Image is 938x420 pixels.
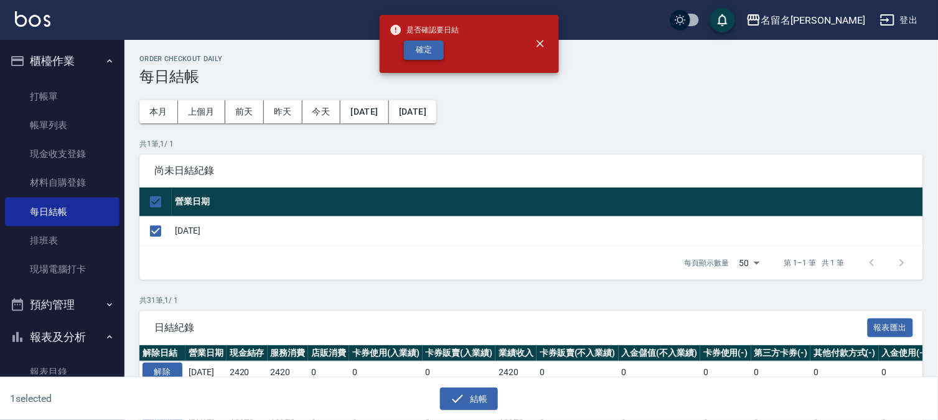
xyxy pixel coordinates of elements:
th: 營業日期 [185,345,227,361]
button: close [527,30,554,57]
button: 櫃檯作業 [5,45,120,77]
th: 卡券販賣(入業績) [423,345,496,361]
button: 預約管理 [5,289,120,321]
a: 打帳單 [5,82,120,111]
th: 業績收入 [495,345,537,361]
a: 現場電腦打卡 [5,255,120,284]
a: 帳單列表 [5,111,120,140]
img: Logo [15,11,50,27]
td: 0 [700,361,751,384]
th: 服務消費 [268,345,309,361]
button: 解除 [143,363,182,382]
a: 報表目錄 [5,358,120,386]
button: save [710,7,735,32]
td: 0 [308,361,349,384]
td: 2420 [495,361,537,384]
span: 日結紀錄 [154,322,868,334]
button: 昨天 [264,100,303,123]
button: 登出 [875,9,923,32]
h3: 每日結帳 [139,68,923,85]
th: 卡券使用(-) [700,345,751,361]
td: 2420 [227,361,268,384]
h6: 1 selected [10,391,232,406]
td: 0 [349,361,423,384]
a: 報表匯出 [868,321,914,333]
td: 0 [537,361,619,384]
th: 營業日期 [172,188,923,217]
button: [DATE] [389,100,436,123]
p: 每頁顯示數量 [685,257,729,269]
a: 每日結帳 [5,198,120,226]
th: 店販消費 [308,345,349,361]
th: 入金使用(-) [879,345,930,361]
button: [DATE] [340,100,388,123]
p: 共 31 筆, 1 / 1 [139,295,923,306]
p: 共 1 筆, 1 / 1 [139,138,923,150]
button: 結帳 [440,388,498,411]
th: 其他付款方式(-) [810,345,879,361]
button: 本月 [139,100,178,123]
button: 名留名[PERSON_NAME] [741,7,870,33]
span: 尚未日結紀錄 [154,165,908,177]
button: 報表匯出 [868,318,914,338]
button: 上個月 [178,100,225,123]
th: 解除日結 [139,345,185,361]
div: 50 [734,246,764,280]
button: 今天 [303,100,341,123]
th: 入金儲值(不入業績) [619,345,701,361]
td: 0 [879,361,930,384]
th: 第三方卡券(-) [751,345,811,361]
td: [DATE] [185,361,227,384]
span: 是否確認要日結 [390,24,459,36]
a: 排班表 [5,226,120,255]
a: 現金收支登錄 [5,140,120,168]
th: 卡券使用(入業績) [349,345,423,361]
button: 確定 [404,41,444,60]
div: 名留名[PERSON_NAME] [761,12,865,28]
td: 0 [619,361,701,384]
button: 報表及分析 [5,321,120,353]
a: 材料自購登錄 [5,168,120,197]
th: 現金結存 [227,345,268,361]
td: 0 [751,361,811,384]
p: 第 1–1 筆 共 1 筆 [784,257,845,269]
h2: Order checkout daily [139,55,923,63]
button: 前天 [225,100,264,123]
td: 0 [423,361,496,384]
td: 2420 [268,361,309,384]
td: [DATE] [172,216,923,246]
td: 0 [810,361,879,384]
th: 卡券販賣(不入業績) [537,345,619,361]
